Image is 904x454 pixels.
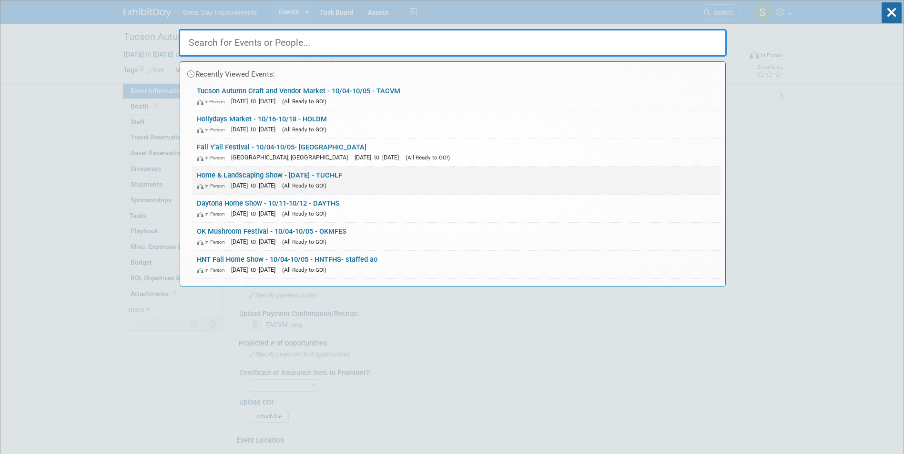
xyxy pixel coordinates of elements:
[282,238,326,245] span: (All Ready to GO!)
[192,223,721,250] a: OK Mushroom Festival - 10/04-10/05 - OKMFES In-Person [DATE] to [DATE] (All Ready to GO!)
[282,210,326,217] span: (All Ready to GO!)
[231,154,353,161] span: [GEOGRAPHIC_DATA], [GEOGRAPHIC_DATA]
[406,154,450,161] span: (All Ready to GO!)
[179,29,727,57] input: Search for Events or People...
[231,238,280,245] span: [DATE] to [DATE]
[231,98,280,105] span: [DATE] to [DATE]
[197,211,229,217] span: In-Person
[192,167,721,194] a: Home & Landscaping Show - [DATE] - TUCHLF In-Person [DATE] to [DATE] (All Ready to GO!)
[282,266,326,273] span: (All Ready to GO!)
[282,98,326,105] span: (All Ready to GO!)
[231,182,280,189] span: [DATE] to [DATE]
[192,138,721,166] a: Fall Y'all Festival - 10/04-10/05- [GEOGRAPHIC_DATA] In-Person [GEOGRAPHIC_DATA], [GEOGRAPHIC_DAT...
[231,126,280,133] span: [DATE] to [DATE]
[192,195,721,222] a: Daytona Home Show - 10/11-10/12 - DAYTHS In-Person [DATE] to [DATE] (All Ready to GO!)
[192,110,721,138] a: Hollydays Market - 10/16-10/18 - HOLDM In-Person [DATE] to [DATE] (All Ready to GO!)
[355,154,404,161] span: [DATE] to [DATE]
[197,239,229,245] span: In-Person
[282,126,326,133] span: (All Ready to GO!)
[185,62,721,82] div: Recently Viewed Events:
[197,127,229,133] span: In-Person
[192,82,721,110] a: Tucson Autumn Craft and Vendor Market - 10/04-10/05 - TACVM In-Person [DATE] to [DATE] (All Ready...
[192,251,721,278] a: HNT Fall Home Show - 10/04-10/05 - HNTFHS- staffed ao In-Person [DATE] to [DATE] (All Ready to GO!)
[197,155,229,161] span: In-Person
[231,266,280,273] span: [DATE] to [DATE]
[197,99,229,105] span: In-Person
[282,182,326,189] span: (All Ready to GO!)
[197,267,229,273] span: In-Person
[231,210,280,217] span: [DATE] to [DATE]
[197,183,229,189] span: In-Person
